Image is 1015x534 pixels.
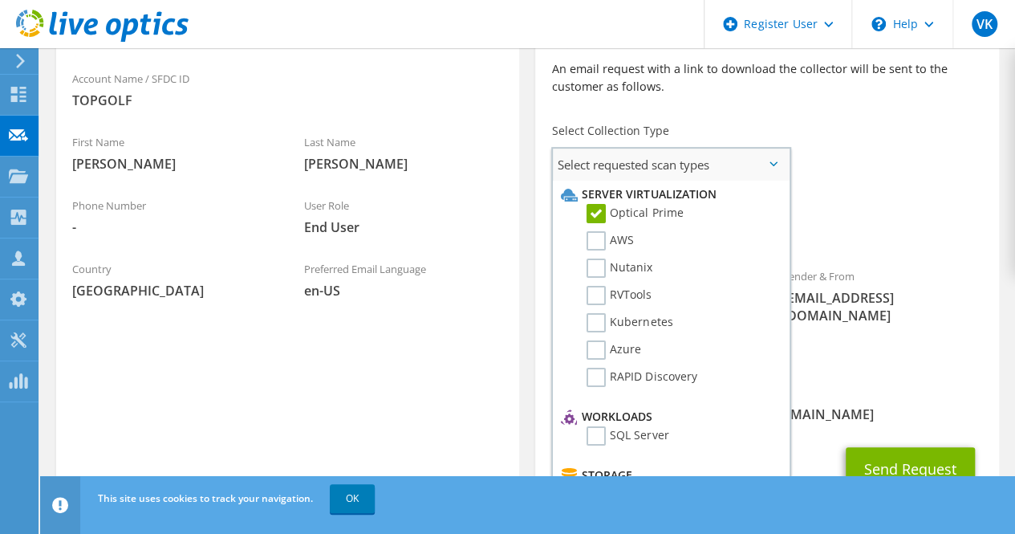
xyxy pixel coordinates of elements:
[553,149,789,181] span: Select requested scan types
[972,11,997,37] span: VK
[56,189,288,244] div: Phone Number
[587,259,652,278] label: Nutanix
[98,491,313,505] span: This site uses cookies to track your navigation.
[56,252,288,308] div: Country
[72,282,272,300] span: [GEOGRAPHIC_DATA]
[846,447,975,491] button: Send Request
[330,484,375,513] a: OK
[557,466,781,485] li: Storage
[72,218,272,236] span: -
[535,187,998,251] div: Requested Collections
[72,92,503,109] span: TOPGOLF
[587,313,672,332] label: Kubernetes
[557,407,781,426] li: Workloads
[587,340,641,360] label: Azure
[551,123,668,139] label: Select Collection Type
[288,189,520,244] div: User Role
[871,17,886,31] svg: \n
[304,218,504,236] span: End User
[783,289,983,324] span: [EMAIL_ADDRESS][DOMAIN_NAME]
[587,204,683,223] label: Optical Prime
[288,252,520,308] div: Preferred Email Language
[535,376,998,431] div: CC & Reply To
[587,231,634,251] label: AWS
[56,125,288,181] div: First Name
[304,282,504,300] span: en-US
[551,60,982,96] p: An email request with a link to download the collector will be sent to the customer as follows.
[587,286,652,305] label: RVTools
[304,155,504,173] span: [PERSON_NAME]
[56,62,519,117] div: Account Name / SFDC ID
[587,426,668,446] label: SQL Server
[587,368,696,387] label: RAPID Discovery
[288,125,520,181] div: Last Name
[72,155,272,173] span: [PERSON_NAME]
[535,259,767,368] div: To
[767,259,999,332] div: Sender & From
[557,185,781,204] li: Server Virtualization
